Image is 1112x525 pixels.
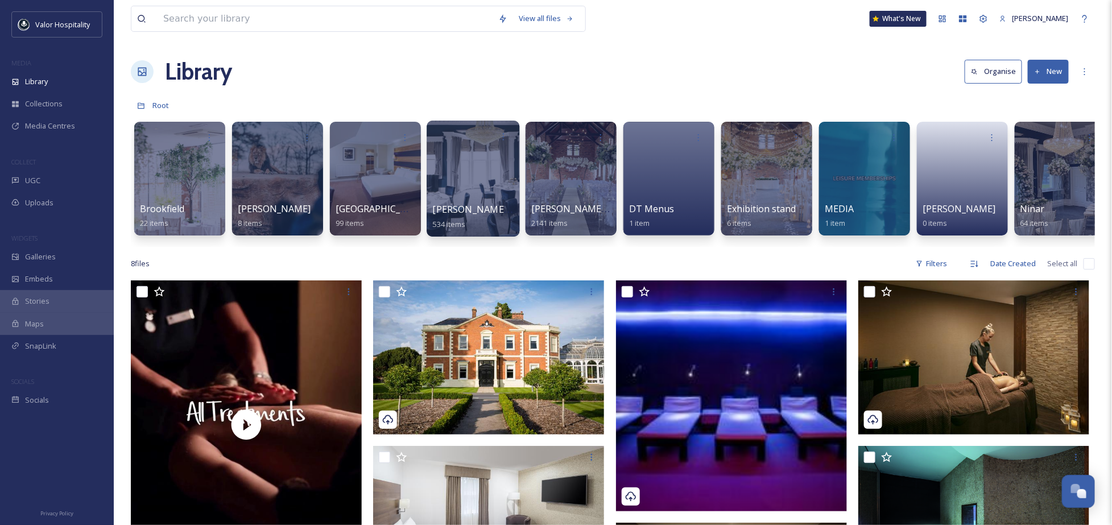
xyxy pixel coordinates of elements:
a: [GEOGRAPHIC_DATA][PERSON_NAME]99 items [336,204,500,228]
a: [PERSON_NAME]0 items [923,204,995,228]
a: Exhibition stand6 items [727,204,796,228]
span: 0 items [923,218,947,228]
span: [PERSON_NAME] [238,202,311,215]
button: Organise [965,60,1022,83]
a: Brookfield22 items [140,204,184,228]
a: Library [165,55,232,89]
span: SOCIALS [11,377,34,386]
span: Valor Hospitality [35,19,90,30]
a: Ninar64 items [1020,204,1049,228]
span: [PERSON_NAME] ALL [433,203,526,216]
span: Privacy Policy [40,510,73,517]
span: [PERSON_NAME] Weddings [531,202,648,215]
a: Privacy Policy [40,506,73,519]
span: 64 items [1020,218,1049,228]
span: [PERSON_NAME] [1012,13,1069,23]
span: Media Centres [25,121,75,131]
a: View all files [513,7,580,30]
button: New [1028,60,1069,83]
span: Select all [1048,258,1078,269]
span: Galleries [25,251,56,262]
span: Brookfield [140,202,184,215]
span: 1 item [825,218,845,228]
span: COLLECT [11,158,36,166]
span: 8 file s [131,258,150,269]
span: WIDGETS [11,234,38,242]
span: Exhibition stand [727,202,796,215]
a: [PERSON_NAME] ALL534 items [433,204,526,229]
span: Embeds [25,274,53,284]
a: What's New [870,11,927,27]
span: [PERSON_NAME] [923,202,995,215]
span: Socials [25,395,49,406]
span: 99 items [336,218,364,228]
span: 6 items [727,218,751,228]
span: MEDIA [825,202,854,215]
a: DT Menus1 item [629,204,674,228]
img: DT Hero image.jpeg [373,280,604,435]
span: Collections [25,98,63,109]
span: MEDIA [11,59,31,67]
a: Organise [965,60,1028,83]
span: 1 item [629,218,650,228]
span: SnapLink [25,341,56,352]
input: Search your library [158,6,493,31]
img: Twilight image 1.png [616,280,847,511]
span: [GEOGRAPHIC_DATA][PERSON_NAME] [336,202,500,215]
span: 22 items [140,218,168,228]
a: [PERSON_NAME]8 items [238,204,311,228]
span: 8 items [238,218,262,228]
a: [PERSON_NAME] Weddings2141 items [531,204,648,228]
span: Ninar [1020,202,1045,215]
div: Date Created [985,253,1042,275]
button: Open Chat [1062,475,1095,508]
span: DT Menus [629,202,674,215]
div: Filters [910,253,953,275]
img: images [18,19,30,30]
span: Stories [25,296,49,307]
a: [PERSON_NAME] [994,7,1074,30]
span: 534 items [433,218,466,229]
span: Uploads [25,197,53,208]
img: Hot stone therapy.jpg [858,280,1089,435]
span: Library [25,76,48,87]
span: UGC [25,175,40,186]
a: Root [152,98,169,112]
span: 2141 items [531,218,568,228]
span: Root [152,100,169,110]
span: Maps [25,319,44,329]
a: MEDIA1 item [825,204,854,228]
